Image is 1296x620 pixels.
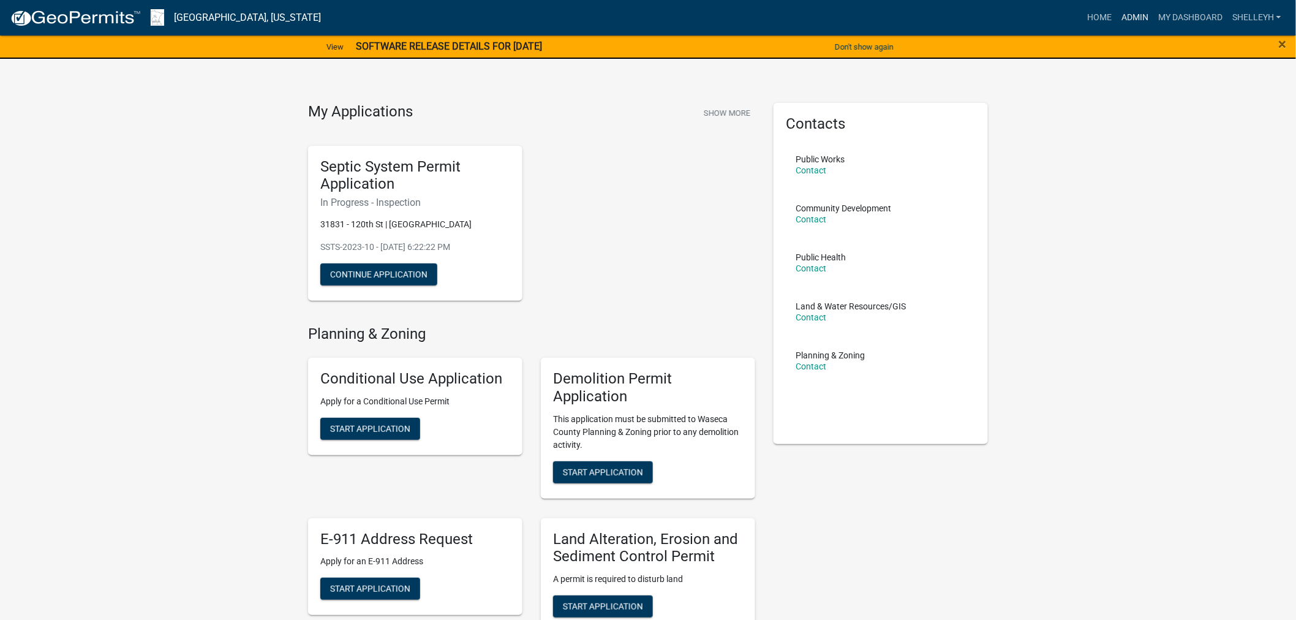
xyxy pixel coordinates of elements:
[1227,6,1286,29] a: shelleyh
[553,573,743,586] p: A permit is required to disturb land
[320,263,437,285] button: Continue Application
[320,197,510,208] h6: In Progress - Inspection
[320,531,510,548] h5: E-911 Address Request
[830,37,899,57] button: Don't show again
[1279,37,1287,51] button: Close
[796,361,826,371] a: Contact
[320,158,510,194] h5: Septic System Permit Application
[796,155,845,164] p: Public Works
[330,423,410,433] span: Start Application
[1117,6,1153,29] a: Admin
[796,253,846,262] p: Public Health
[330,584,410,594] span: Start Application
[308,103,413,121] h4: My Applications
[151,9,164,26] img: Waseca County, Minnesota
[796,312,826,322] a: Contact
[308,325,755,343] h4: Planning & Zoning
[796,263,826,273] a: Contact
[699,103,755,123] button: Show More
[320,370,510,388] h5: Conditional Use Application
[796,204,891,213] p: Community Development
[553,370,743,406] h5: Demolition Permit Application
[320,578,420,600] button: Start Application
[553,461,653,483] button: Start Application
[796,165,826,175] a: Contact
[796,351,865,360] p: Planning & Zoning
[796,214,826,224] a: Contact
[320,218,510,231] p: 31831 - 120th St | [GEOGRAPHIC_DATA]
[320,555,510,568] p: Apply for an E-911 Address
[553,531,743,566] h5: Land Alteration, Erosion and Sediment Control Permit
[563,467,643,477] span: Start Application
[174,7,321,28] a: [GEOGRAPHIC_DATA], [US_STATE]
[563,602,643,611] span: Start Application
[320,241,510,254] p: SSTS-2023-10 - [DATE] 6:22:22 PM
[356,40,542,52] strong: SOFTWARE RELEASE DETAILS FOR [DATE]
[322,37,348,57] a: View
[1082,6,1117,29] a: Home
[1153,6,1227,29] a: My Dashboard
[320,418,420,440] button: Start Application
[786,115,976,133] h5: Contacts
[553,413,743,452] p: This application must be submitted to Waseca County Planning & Zoning prior to any demolition act...
[1279,36,1287,53] span: ×
[796,302,906,311] p: Land & Water Resources/GIS
[553,595,653,618] button: Start Application
[320,395,510,408] p: Apply for a Conditional Use Permit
